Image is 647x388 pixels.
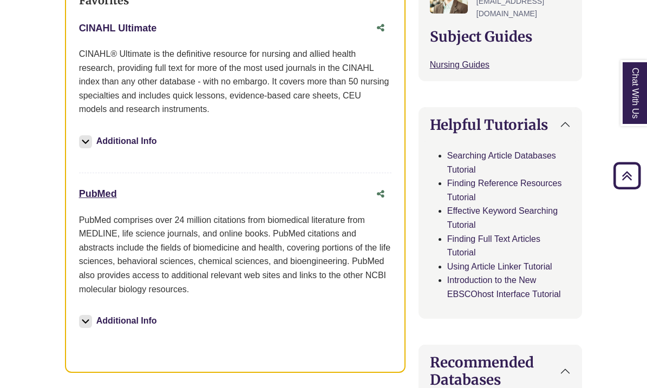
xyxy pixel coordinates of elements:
button: Additional Info [79,134,160,149]
p: PubMed comprises over 24 million citations from biomedical literature from MEDLINE, life science ... [79,213,391,297]
p: CINAHL® Ultimate is the definitive resource for nursing and allied health research, providing ful... [79,47,391,116]
button: Helpful Tutorials [419,108,582,142]
a: Back to Top [610,168,644,183]
a: Using Article Linker Tutorial [447,262,552,271]
button: Share this database [370,18,391,38]
a: Searching Article Databases Tutorial [447,151,556,174]
a: Finding Full Text Articles Tutorial [447,234,540,258]
a: Finding Reference Resources Tutorial [447,179,562,202]
button: Additional Info [79,313,160,328]
h2: Subject Guides [430,28,571,45]
a: CINAHL Ultimate [79,23,157,34]
a: Effective Keyword Searching Tutorial [447,206,558,229]
button: Share this database [370,184,391,205]
a: PubMed [79,188,117,199]
a: Nursing Guides [430,60,489,69]
a: Introduction to the New EBSCOhost Interface Tutorial [447,275,561,299]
